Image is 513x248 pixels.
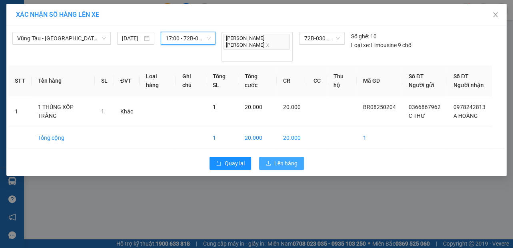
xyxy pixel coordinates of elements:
[114,65,140,96] th: ĐVT
[7,7,71,36] div: VP 36 [PERSON_NAME] - Bà Rịa
[32,65,95,96] th: Tên hàng
[76,7,141,36] div: VP 184 [PERSON_NAME] - HCM
[114,96,140,127] td: Khác
[32,127,95,149] td: Tổng cộng
[122,34,142,43] input: 13/08/2025
[216,161,222,167] span: rollback
[101,108,104,115] span: 1
[351,32,377,41] div: 10
[283,104,301,110] span: 20.000
[265,161,271,167] span: upload
[453,73,469,79] span: Số ĐT
[453,82,484,88] span: Người nhận
[213,104,216,110] span: 1
[166,32,211,44] span: 17:00 - 72B-030.20
[224,34,290,50] span: [PERSON_NAME] [PERSON_NAME]
[484,4,507,26] button: Close
[238,65,277,96] th: Tổng cước
[351,41,411,50] div: Limousine 9 chỗ
[76,8,96,16] span: Nhận:
[76,36,141,45] div: A HOÀNG
[245,104,262,110] span: 20.000
[453,113,478,119] span: A HOÀNG
[351,41,370,50] span: Loại xe:
[259,157,304,170] button: uploadLên hàng
[140,65,176,96] th: Loại hàng
[277,65,307,96] th: CR
[277,127,307,149] td: 20.000
[357,65,402,96] th: Mã GD
[357,127,402,149] td: 1
[76,45,141,56] div: 0978242813
[210,157,251,170] button: rollbackQuay lại
[16,11,99,18] span: XÁC NHẬN SỐ HÀNG LÊN XE
[176,65,206,96] th: Ghi chú
[409,82,434,88] span: Người gửi
[95,65,114,96] th: SL
[7,36,71,45] div: C THƯ
[409,104,441,110] span: 0366867962
[409,73,424,79] span: Số ĐT
[7,8,19,16] span: Gửi:
[307,65,327,96] th: CC
[363,104,396,110] span: BR08250204
[409,113,425,119] span: C THƯ
[265,43,269,47] span: close
[88,56,126,70] span: VPNVT
[225,159,245,168] span: Quay lại
[206,65,238,96] th: Tổng SL
[206,127,238,149] td: 1
[327,65,357,96] th: Thu hộ
[274,159,297,168] span: Lên hàng
[304,32,340,44] span: 72B-030.20
[492,12,499,18] span: close
[17,32,106,44] span: Vũng Tàu - Sân Bay
[351,32,369,41] span: Số ghế:
[32,96,95,127] td: 1 THÙNG XỐP TRẮNG
[8,65,32,96] th: STT
[453,104,485,110] span: 0978242813
[8,96,32,127] td: 1
[7,45,71,56] div: 0366867962
[238,127,277,149] td: 20.000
